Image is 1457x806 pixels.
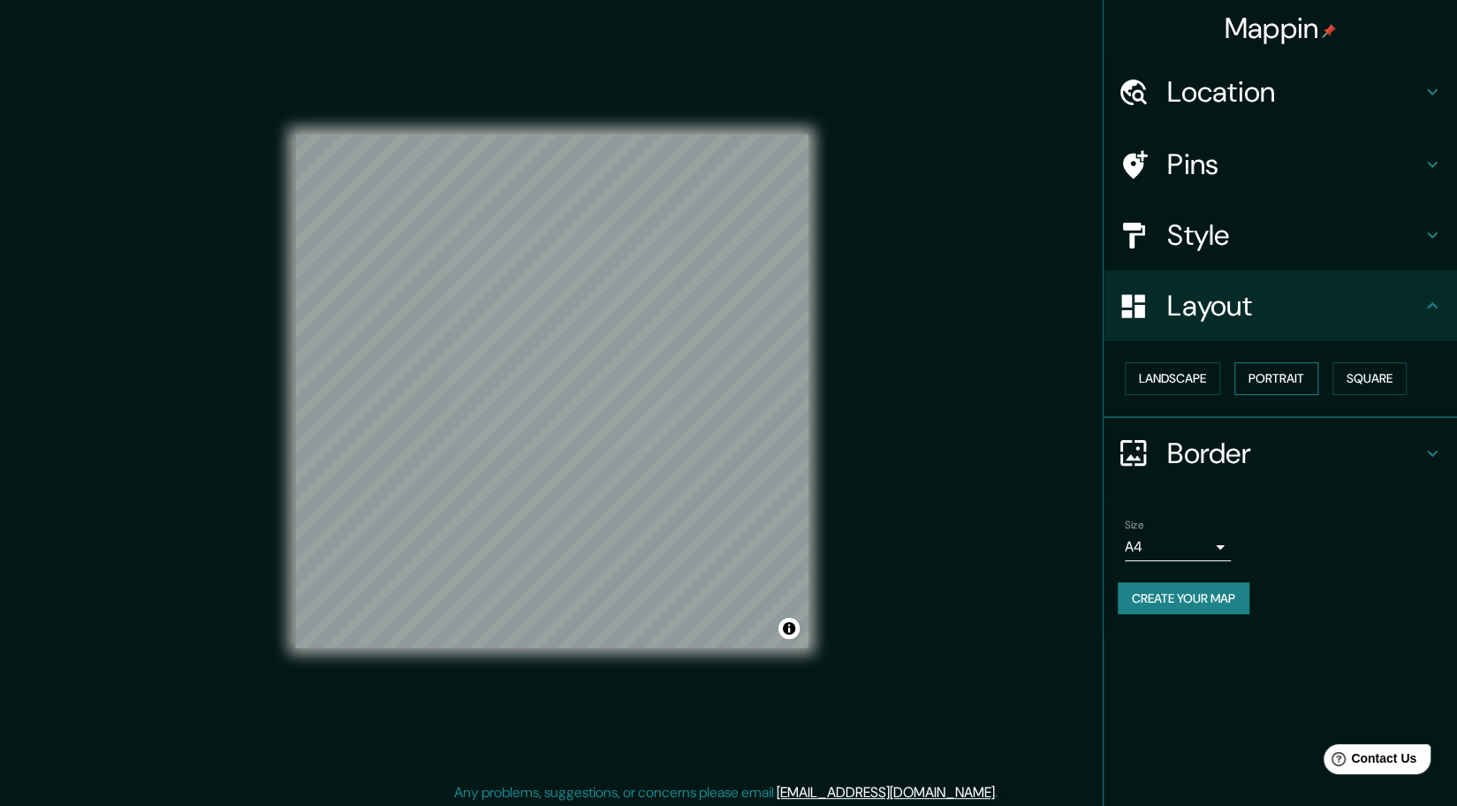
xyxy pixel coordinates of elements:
button: Square [1332,362,1407,395]
h4: Border [1167,436,1422,471]
div: A4 [1125,533,1231,561]
h4: Layout [1167,288,1422,323]
div: Pins [1104,129,1457,200]
button: Landscape [1125,362,1220,395]
div: Layout [1104,270,1457,341]
h4: Location [1167,74,1422,110]
div: Location [1104,57,1457,127]
h4: Mappin [1225,11,1337,46]
div: Border [1104,418,1457,489]
button: Toggle attribution [778,618,800,639]
a: [EMAIL_ADDRESS][DOMAIN_NAME] [777,783,995,802]
p: Any problems, suggestions, or concerns please email . [454,782,998,803]
img: pin-icon.png [1322,24,1336,38]
div: . [998,782,1000,803]
label: Size [1125,517,1143,532]
h4: Style [1167,217,1422,253]
iframe: Help widget launcher [1300,737,1438,787]
button: Portrait [1234,362,1318,395]
button: Create your map [1118,582,1249,615]
h4: Pins [1167,147,1422,182]
div: . [1000,782,1004,803]
canvas: Map [295,134,808,648]
div: Style [1104,200,1457,270]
